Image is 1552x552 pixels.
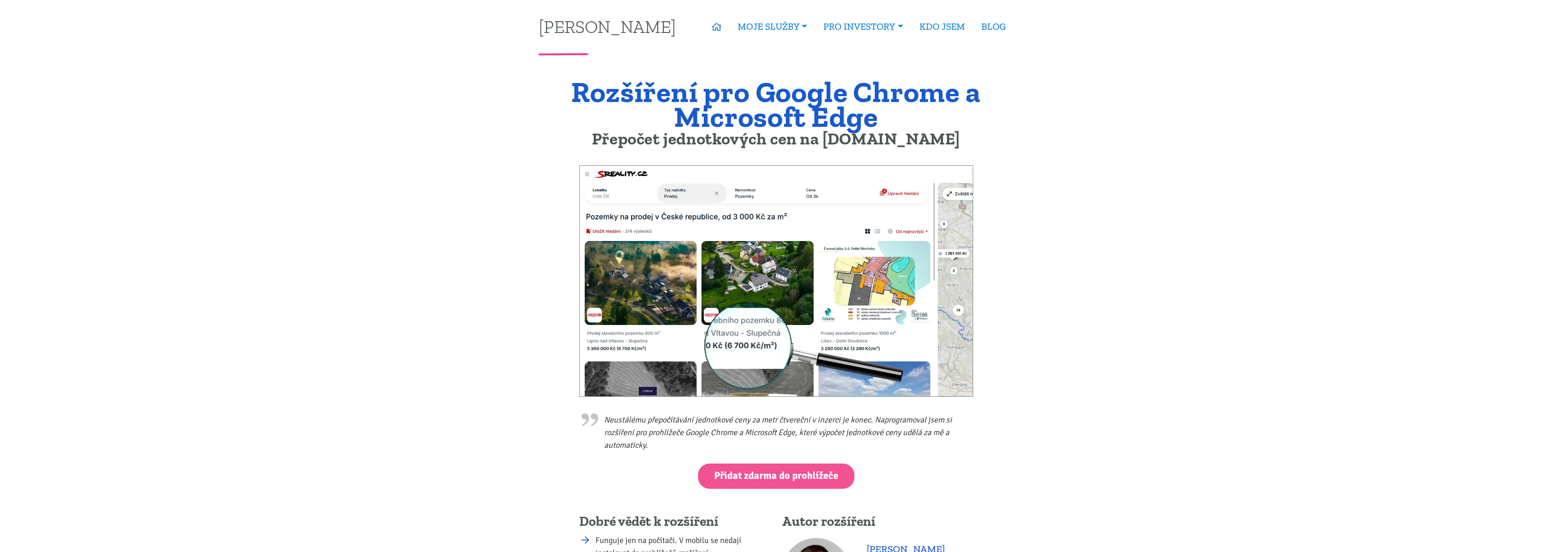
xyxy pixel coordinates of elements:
h1: Rozšíření pro Google Chrome a Microsoft Edge [539,80,1014,129]
h4: Dobré vědět k rozšíření [579,513,770,530]
a: MOJE SLUŽBY [730,16,815,37]
img: Rozšíření pro Sreality [579,165,973,397]
a: Přidat zdarma do prohlížeče [698,464,855,488]
h2: Přepočet jednotkových cen na [DOMAIN_NAME] [539,131,1014,146]
h4: Autor rozšíření [782,513,973,530]
a: PRO INVESTORY [815,16,911,37]
a: BLOG [973,16,1014,37]
a: KDO JSEM [911,16,973,37]
a: [PERSON_NAME] [539,18,676,35]
blockquote: Neustálému přepočítávání jednotkové ceny za metr čtvereční v inzerci je konec. Naprogramoval jsem... [579,409,973,451]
